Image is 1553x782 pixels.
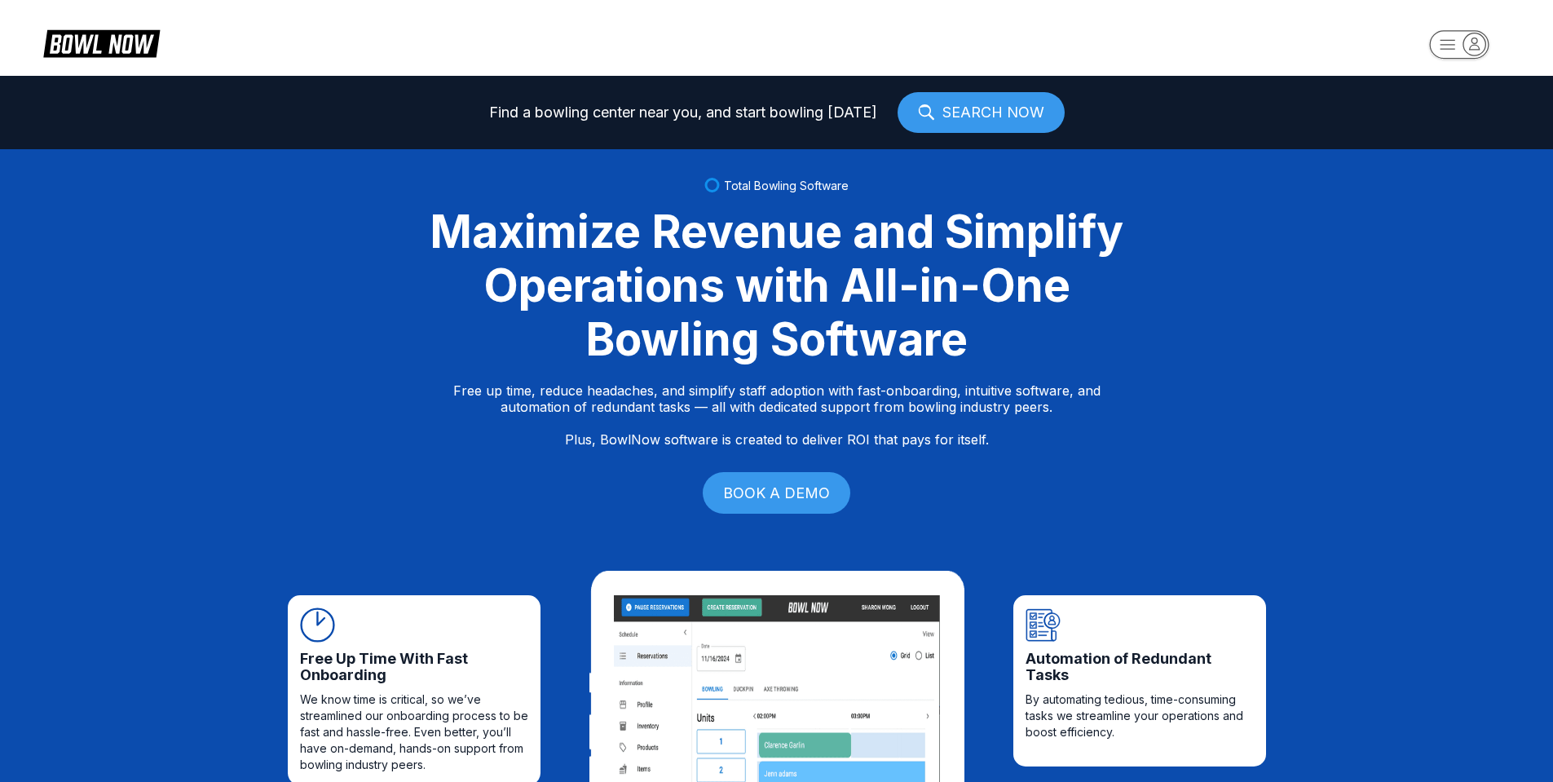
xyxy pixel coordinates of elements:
[1026,651,1254,683] span: Automation of Redundant Tasks
[489,104,877,121] span: Find a bowling center near you, and start bowling [DATE]
[1026,691,1254,740] span: By automating tedious, time-consuming tasks we streamline your operations and boost efficiency.
[300,691,528,773] span: We know time is critical, so we’ve streamlined our onboarding process to be fast and hassle-free....
[453,382,1101,448] p: Free up time, reduce headaches, and simplify staff adoption with fast-onboarding, intuitive softw...
[898,92,1065,133] a: SEARCH NOW
[410,205,1144,366] div: Maximize Revenue and Simplify Operations with All-in-One Bowling Software
[724,179,849,192] span: Total Bowling Software
[300,651,528,683] span: Free Up Time With Fast Onboarding
[703,472,850,514] a: BOOK A DEMO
